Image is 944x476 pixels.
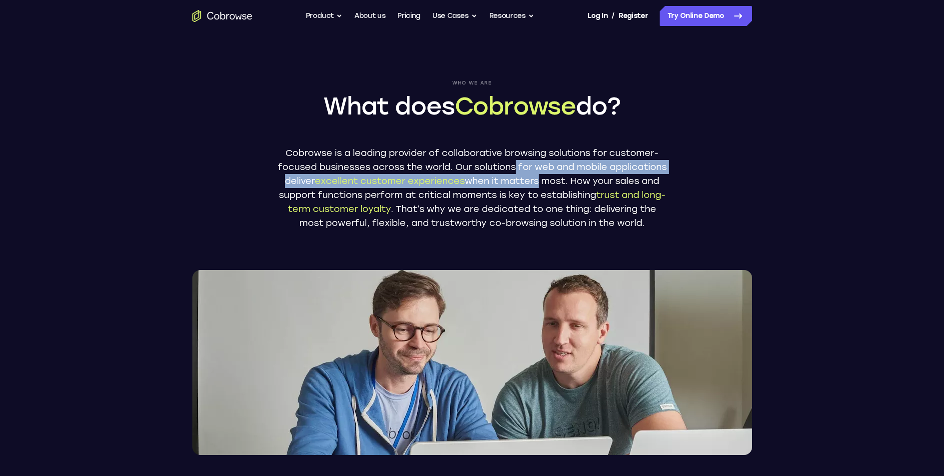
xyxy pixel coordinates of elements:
a: Register [619,6,648,26]
img: Two Cobrowse software developers, João and Ross, working on their computers [192,270,752,455]
button: Product [306,6,343,26]
a: Pricing [397,6,420,26]
span: Who we are [277,80,667,86]
p: Cobrowse is a leading provider of collaborative browsing solutions for customer-focused businesse... [277,146,667,230]
a: Try Online Demo [660,6,752,26]
span: Cobrowse [455,91,576,120]
button: Resources [489,6,534,26]
h1: What does do? [277,90,667,122]
a: Log In [588,6,608,26]
a: Go to the home page [192,10,252,22]
button: Use Cases [432,6,477,26]
span: / [612,10,615,22]
span: excellent customer experiences [315,175,465,186]
a: About us [354,6,385,26]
